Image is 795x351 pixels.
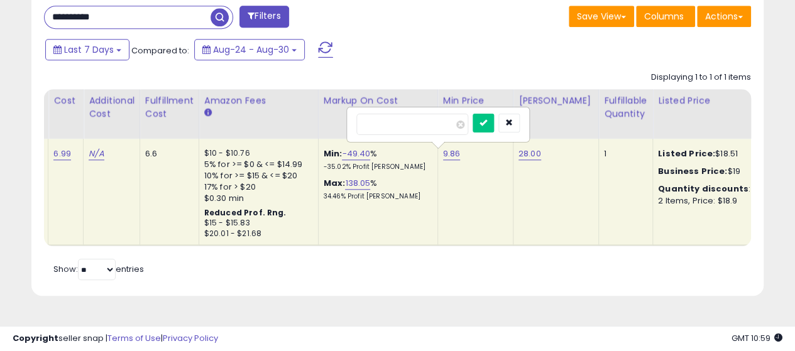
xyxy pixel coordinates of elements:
[644,10,684,23] span: Columns
[163,332,218,344] a: Privacy Policy
[658,195,762,207] div: 2 Items, Price: $18.9
[34,73,44,83] img: tab_domain_overview_orange.svg
[658,148,715,159] b: Listed Price:
[20,33,30,43] img: website_grey.svg
[64,43,114,56] span: Last 7 Days
[145,94,194,121] div: Fulfillment Cost
[204,181,309,193] div: 17% for > $20
[345,177,370,190] a: 138.05
[139,74,212,82] div: Keywords by Traffic
[732,332,782,344] span: 2025-09-7 10:59 GMT
[213,43,289,56] span: Aug-24 - Aug-30
[604,94,647,121] div: Fulfillable Quantity
[324,177,346,189] b: Max:
[20,20,30,30] img: logo_orange.svg
[204,229,309,239] div: $20.01 - $21.68
[45,39,129,60] button: Last 7 Days
[204,207,287,218] b: Reduced Prof. Rng.
[107,332,161,344] a: Terms of Use
[658,94,767,107] div: Listed Price
[131,45,189,57] span: Compared to:
[518,94,593,107] div: [PERSON_NAME]
[443,94,508,107] div: Min Price
[518,148,541,160] a: 28.00
[33,33,138,43] div: Domain: [DOMAIN_NAME]
[239,6,288,28] button: Filters
[324,148,428,171] div: %
[35,20,62,30] div: v 4.0.25
[324,94,432,107] div: Markup on Cost
[13,333,218,345] div: seller snap | |
[125,73,135,83] img: tab_keywords_by_traffic_grey.svg
[53,94,78,107] div: Cost
[697,6,751,27] button: Actions
[651,72,751,84] div: Displaying 1 to 1 of 1 items
[658,183,748,195] b: Quantity discounts
[604,148,643,159] div: 1
[89,148,104,160] a: N/A
[324,178,428,201] div: %
[342,148,370,160] a: -49.40
[204,218,309,229] div: $15 - $15.83
[443,148,461,160] a: 9.86
[194,39,305,60] button: Aug-24 - Aug-30
[204,107,212,119] small: Amazon Fees.
[204,94,313,107] div: Amazon Fees
[658,165,727,177] b: Business Price:
[324,163,428,171] p: -35.02% Profit [PERSON_NAME]
[324,148,343,159] b: Min:
[89,94,134,121] div: Additional Cost
[53,263,144,275] span: Show: entries
[13,332,58,344] strong: Copyright
[658,166,762,177] div: $19
[569,6,634,27] button: Save View
[204,170,309,181] div: 10% for >= $15 & <= $20
[145,148,189,159] div: 6.6
[636,6,695,27] button: Columns
[204,148,309,159] div: $10 - $10.76
[324,192,428,201] p: 34.46% Profit [PERSON_NAME]
[204,159,309,170] div: 5% for >= $0 & <= $14.99
[318,89,437,139] th: The percentage added to the cost of goods (COGS) that forms the calculator for Min & Max prices.
[204,193,309,204] div: $0.30 min
[658,148,762,159] div: $18.51
[48,74,112,82] div: Domain Overview
[53,148,71,160] a: 6.99
[658,183,762,195] div: :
